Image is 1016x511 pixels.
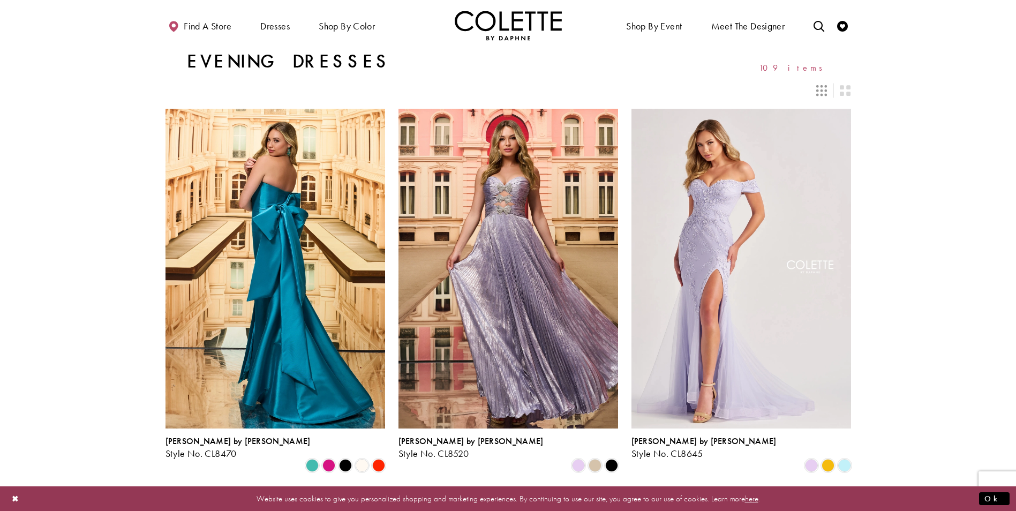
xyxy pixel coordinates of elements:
span: Find a store [184,21,231,32]
span: Style No. CL8470 [165,447,237,460]
a: Meet the designer [709,11,788,40]
span: 109 items [759,63,830,72]
a: Find a store [165,11,234,40]
i: Buttercup [822,459,834,472]
a: Toggle search [811,11,827,40]
span: Shop By Event [623,11,684,40]
button: Submit Dialog [979,492,1010,505]
a: Visit Colette by Daphne Style No. CL8645 Page [631,109,851,428]
i: Fuchsia [322,459,335,472]
i: Diamond White [356,459,368,472]
span: [PERSON_NAME] by [PERSON_NAME] [165,435,311,447]
i: Light Blue [838,459,851,472]
h1: Evening Dresses [187,51,391,72]
span: Style No. CL8520 [398,447,469,460]
a: Visit Colette by Daphne Style No. CL8520 Page [398,109,618,428]
a: Check Wishlist [834,11,851,40]
span: Switch layout to 2 columns [840,85,851,96]
i: Scarlet [372,459,385,472]
span: Switch layout to 3 columns [816,85,827,96]
p: Website uses cookies to give you personalized shopping and marketing experiences. By continuing t... [77,491,939,506]
i: Gold Dust [589,459,601,472]
a: Visit Home Page [455,11,562,40]
a: here [745,493,758,504]
span: Dresses [260,21,290,32]
button: Close Dialog [6,489,25,508]
i: Black [339,459,352,472]
span: Dresses [258,11,292,40]
i: Turquoise [306,459,319,472]
span: Shop by color [316,11,378,40]
i: Lilac [572,459,585,472]
span: [PERSON_NAME] by [PERSON_NAME] [398,435,544,447]
img: Colette by Daphne [455,11,562,40]
span: Meet the designer [711,21,785,32]
i: Black [605,459,618,472]
div: Layout Controls [159,79,857,102]
span: Shop by color [319,21,375,32]
div: Colette by Daphne Style No. CL8470 [165,437,311,459]
i: Lilac [805,459,818,472]
span: Style No. CL8645 [631,447,703,460]
span: [PERSON_NAME] by [PERSON_NAME] [631,435,777,447]
a: Visit Colette by Daphne Style No. CL8470 Page [165,109,385,428]
div: Colette by Daphne Style No. CL8645 [631,437,777,459]
span: Shop By Event [626,21,682,32]
div: Colette by Daphne Style No. CL8520 [398,437,544,459]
